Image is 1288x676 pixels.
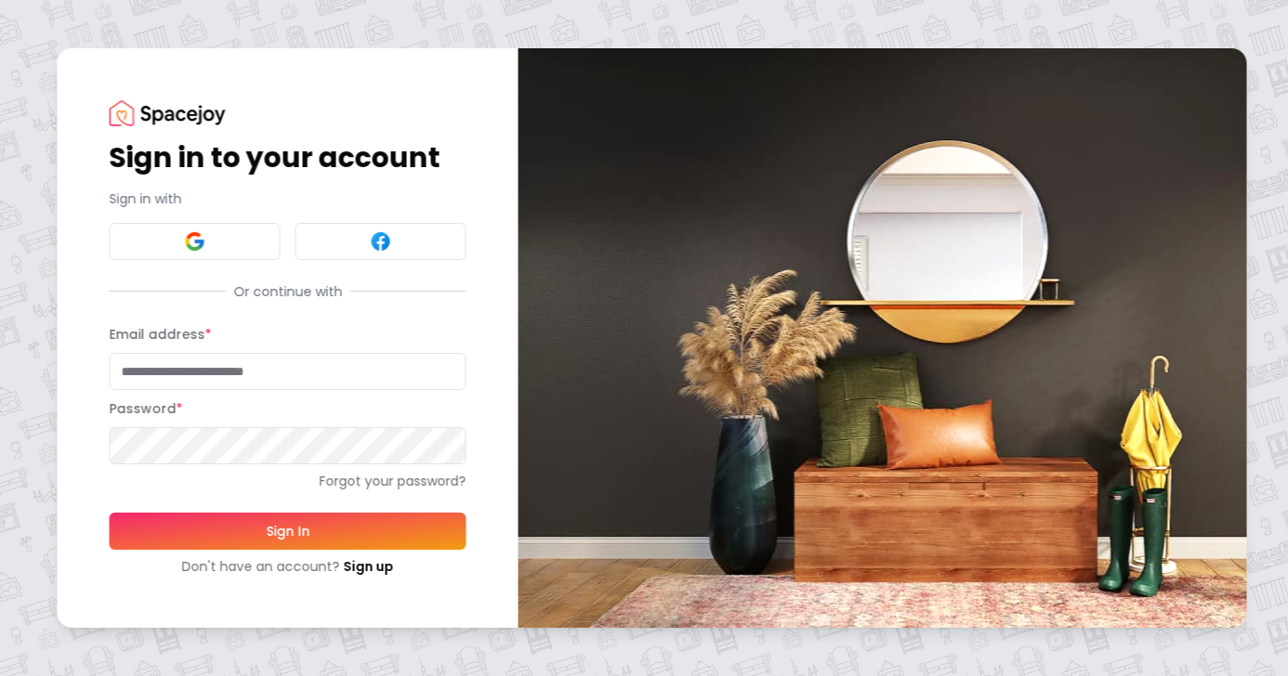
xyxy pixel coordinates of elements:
[183,230,205,253] img: Google signin
[109,141,466,175] h1: Sign in to your account
[109,325,211,344] label: Email address
[109,100,225,125] img: Spacejoy Logo
[109,189,466,208] p: Sign in with
[518,48,1246,627] img: banner
[343,557,393,576] a: Sign up
[109,557,466,576] div: Don't have an account?
[226,282,349,301] span: Or continue with
[109,399,182,418] label: Password
[369,230,391,253] img: Facebook signin
[109,472,466,490] a: Forgot your password?
[109,513,466,550] button: Sign In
